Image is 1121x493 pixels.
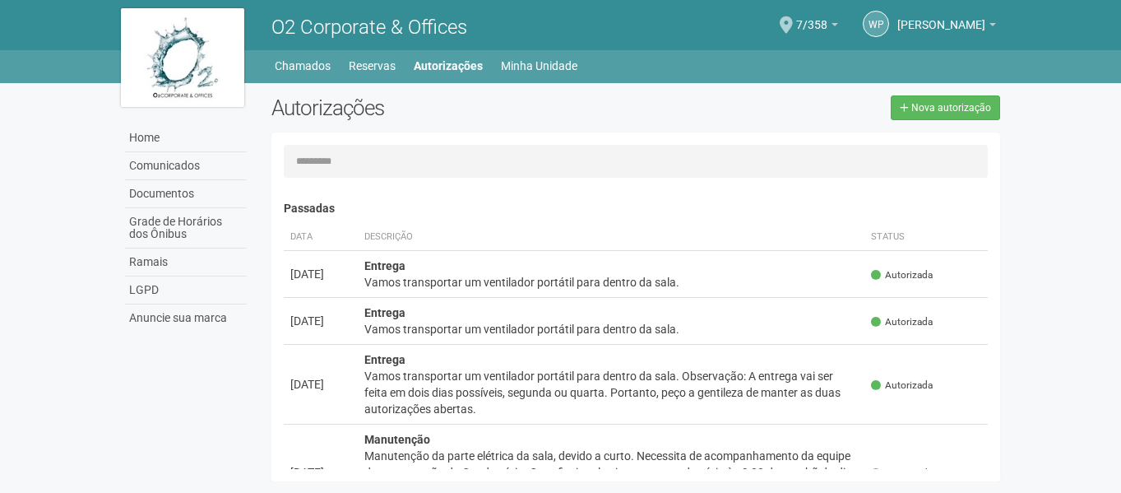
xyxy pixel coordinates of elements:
img: logo.jpg [121,8,244,107]
strong: Entrega [364,353,405,366]
span: Nova autorização [911,102,991,114]
div: [DATE] [290,376,351,393]
th: Data [284,224,358,251]
a: Reservas [349,54,396,77]
a: Chamados [275,54,331,77]
th: Descrição [358,224,865,251]
h2: Autorizações [271,95,623,120]
a: Documentos [125,180,247,208]
div: Vamos transportar um ventilador portátil para dentro da sala. Observação: A entrega vai ser feita... [364,368,859,417]
span: Autorizada [871,467,933,481]
a: Ramais [125,249,247,277]
div: [DATE] [290,266,351,282]
a: Grade de Horários dos Ônibus [125,208,247,249]
a: 7/358 [796,21,838,34]
a: [PERSON_NAME] [897,21,996,34]
span: Autorizada [871,268,933,282]
div: [DATE] [290,464,351,481]
strong: Entrega [364,259,405,272]
a: Autorizações [414,54,483,77]
h4: Passadas [284,202,989,215]
a: Comunicados [125,152,247,180]
div: Vamos transportar um ventilador portátil para dentro da sala. [364,274,859,291]
div: Vamos transportar um ventilador portátil para dentro da sala. [364,321,859,337]
div: [DATE] [290,313,351,329]
span: Wagner Peres Pereira [897,2,985,31]
a: Minha Unidade [501,54,577,77]
strong: Entrega [364,306,405,319]
span: Autorizada [871,379,933,393]
a: Home [125,124,247,152]
a: LGPD [125,277,247,305]
a: Anuncie sua marca [125,305,247,332]
strong: Manutenção [364,433,430,446]
span: Autorizada [871,315,933,329]
span: 7/358 [796,2,827,31]
a: WP [863,11,889,37]
th: Status [864,224,988,251]
span: O2 Corporate & Offices [271,16,467,39]
a: Nova autorização [891,95,1000,120]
